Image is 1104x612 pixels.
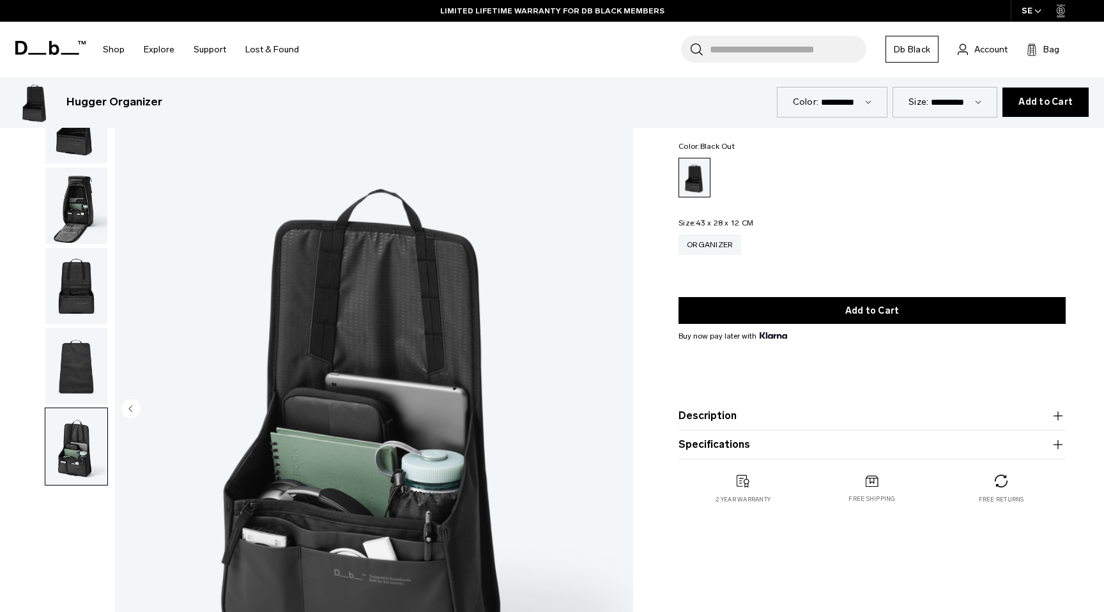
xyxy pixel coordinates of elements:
p: Free returns [979,495,1024,504]
span: Account [974,43,1008,56]
p: Free shipping [848,494,895,503]
button: Bag [1027,42,1059,57]
nav: Main Navigation [93,22,309,77]
button: Hugger Organizer Black Out [45,408,108,486]
span: Bag [1043,43,1059,56]
a: Organizer [678,234,741,255]
a: Shop [103,27,125,72]
a: Account [958,42,1008,57]
button: Add to Cart [1002,88,1089,117]
button: Add to Cart [678,297,1066,324]
label: Size: [908,95,928,109]
button: Previous slide [121,399,141,420]
span: 43 x 28 x 12 CM [696,218,753,227]
p: 2 year warranty [716,495,770,504]
legend: Size: [678,219,753,227]
img: Hugger Organizer Black Out [45,167,107,244]
button: Specifications [678,437,1066,452]
span: Black Out [700,142,735,151]
a: Black Out [678,158,710,197]
span: Buy now pay later with [678,330,787,342]
a: Lost & Found [245,27,299,72]
img: Hugger Organizer Black Out [45,408,107,485]
a: Explore [144,27,174,72]
legend: Color: [678,142,735,150]
button: Hugger Organizer Black Out [45,327,108,405]
label: Color: [793,95,819,109]
button: Hugger Organizer Black Out [45,167,108,245]
img: {"height" => 20, "alt" => "Klarna"} [760,332,787,339]
h3: Hugger Organizer [66,94,162,111]
span: Add to Cart [1018,97,1073,107]
a: LIMITED LIFETIME WARRANTY FOR DB BLACK MEMBERS [440,5,664,17]
button: Hugger Organizer Black Out [45,247,108,325]
a: Db Black [885,36,939,63]
button: Description [678,408,1066,424]
a: Support [194,27,226,72]
img: Hugger Organizer Black Out [45,248,107,325]
img: Hugger Organizer Black Out [45,328,107,404]
img: Hugger Organizer Black Out [15,82,56,123]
